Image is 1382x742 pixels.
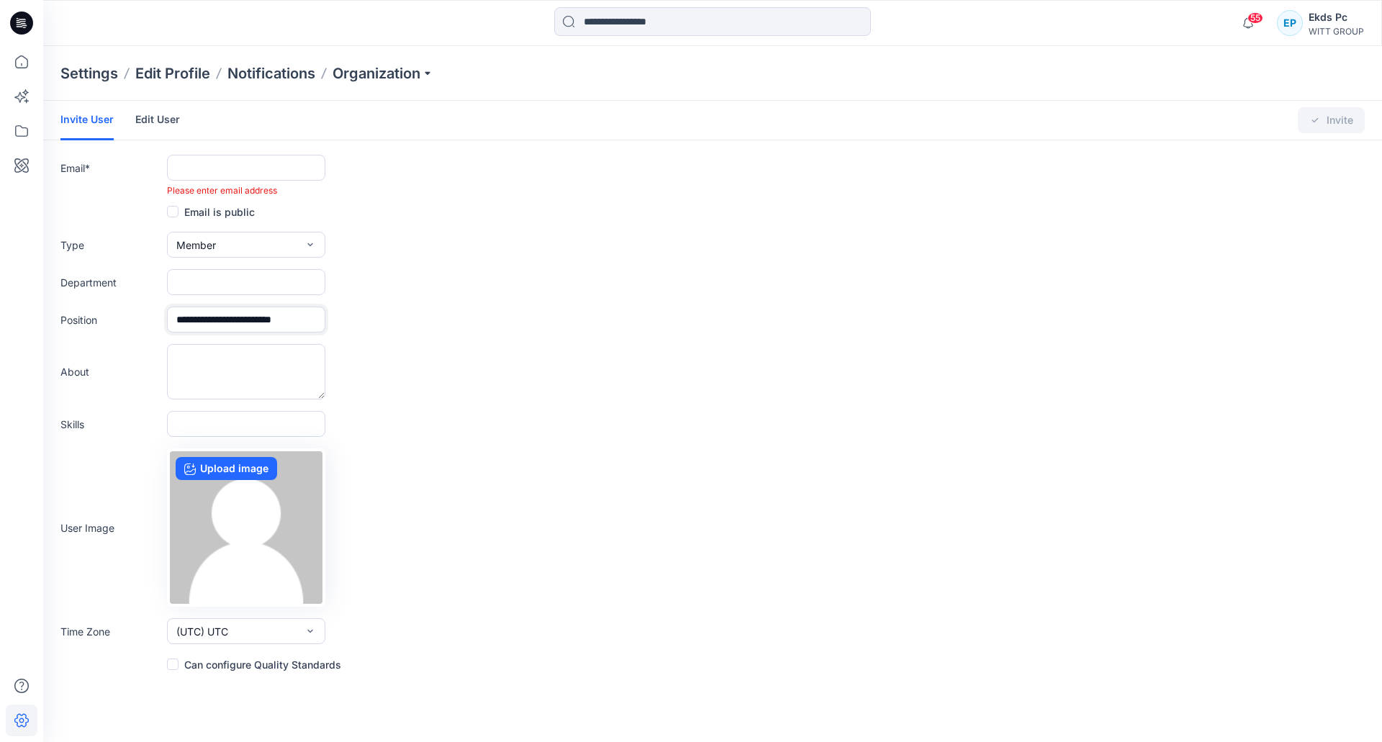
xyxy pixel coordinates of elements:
[60,417,161,432] label: Skills
[135,101,180,138] a: Edit User
[176,624,228,639] span: (UTC) UTC
[167,618,325,644] button: (UTC) UTC
[176,237,216,253] span: Member
[1247,12,1263,24] span: 55
[60,101,114,140] a: Invite User
[176,457,277,480] label: Upload image
[60,160,161,176] label: Email
[135,63,210,83] a: Edit Profile
[60,63,118,83] p: Settings
[167,185,277,196] span: Please enter email address
[60,312,161,327] label: Position
[167,656,341,673] label: Can configure Quality Standards
[60,364,161,379] label: About
[1309,9,1364,26] div: Ekds Pc
[167,232,325,258] button: Member
[60,520,161,535] label: User Image
[1277,10,1303,36] div: EP
[167,203,255,220] label: Email is public
[227,63,315,83] a: Notifications
[60,275,161,290] label: Department
[1309,26,1364,37] div: WITT GROUP
[170,451,322,604] img: no-profile.png
[60,624,161,639] label: Time Zone
[60,237,161,253] label: Type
